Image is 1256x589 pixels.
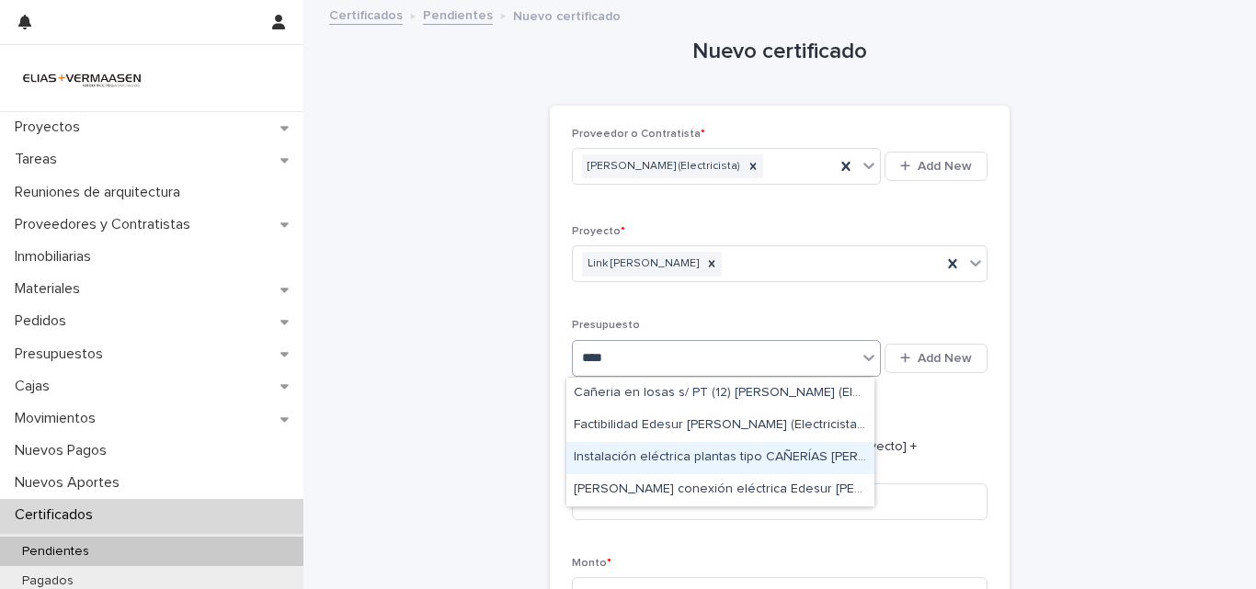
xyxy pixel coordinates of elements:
[566,474,874,506] div: Pilar conexión eléctrica Edesur Javier Mendez (Electricista) Mazzucchelli
[7,248,106,266] p: Inmobiliarias
[7,184,195,201] p: Reuniones de arquitectura
[7,119,95,136] p: Proyectos
[885,152,988,181] button: Add New
[572,129,705,140] span: Proveedor o Contratista
[7,474,134,492] p: Nuevos Aportes
[918,352,972,365] span: Add New
[513,5,621,25] p: Nuevo certificado
[566,410,874,442] div: Factibilidad Edesur Javier Mendez (Electricista) Castro Barros 40
[550,39,1010,65] h1: Nuevo certificado
[572,320,640,331] span: Presupuesto
[7,442,121,459] p: Nuevos Pagos
[7,216,205,233] p: Proveedores y Contratistas
[329,4,403,25] a: Certificados
[566,378,874,410] div: Cañeria en losas s/ PT (12) Javier Mendez (Electricista) Link Torre - Vicente López
[7,506,108,524] p: Certificados
[7,544,104,560] p: Pendientes
[7,312,81,330] p: Pedidos
[7,280,95,298] p: Materiales
[7,345,118,363] p: Presupuestos
[423,4,493,25] a: Pendientes
[918,160,972,173] span: Add New
[572,226,625,237] span: Proyecto
[582,252,702,277] div: Link [PERSON_NAME]
[582,154,743,179] div: [PERSON_NAME] (Electricista)
[7,378,64,395] p: Cajas
[885,344,988,373] button: Add New
[7,410,110,427] p: Movimientos
[572,558,611,569] span: Monto
[7,573,88,589] p: Pagados
[7,151,72,168] p: Tareas
[566,442,874,474] div: Instalación eléctrica plantas tipo CAÑERÍAS Javier Mendez (Electricista) Link Torre - Vicente López
[15,60,149,96] img: HMeL2XKrRby6DNq2BZlM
